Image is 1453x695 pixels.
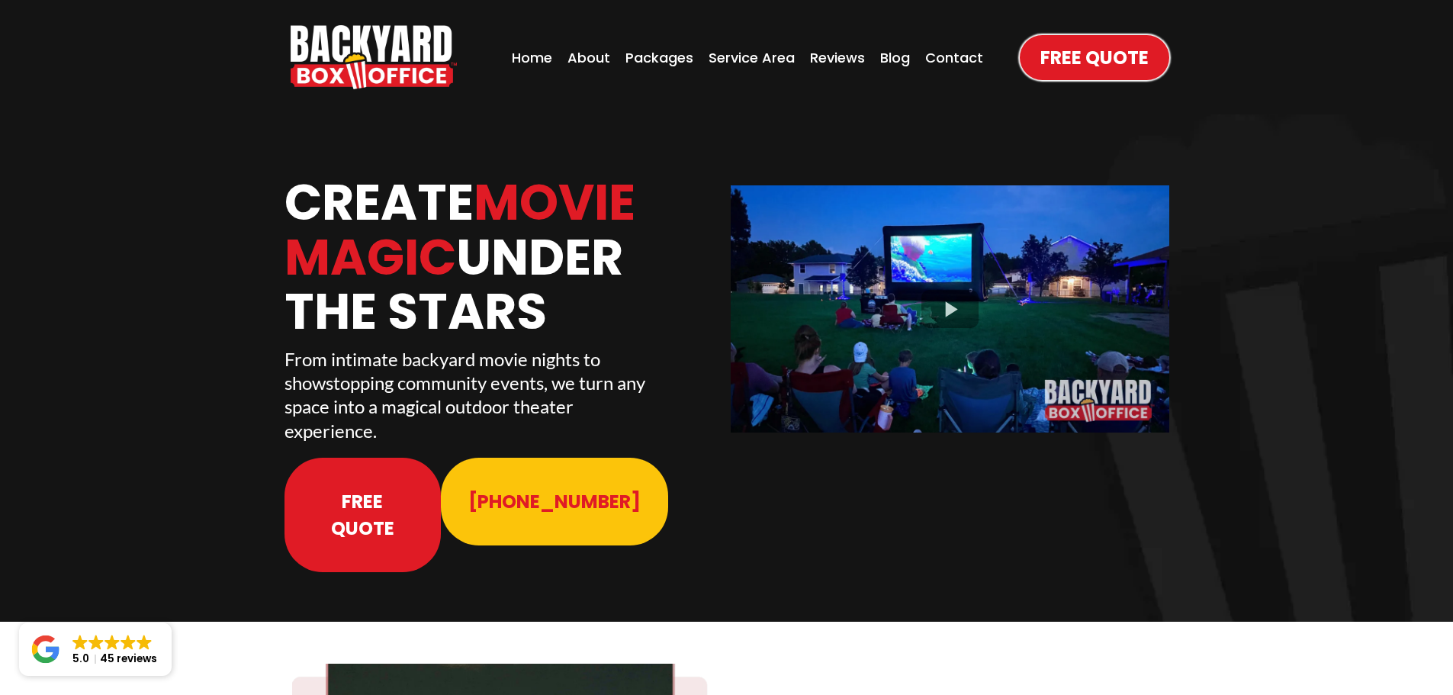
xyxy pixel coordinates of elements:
[921,43,988,72] a: Contact
[563,43,615,72] a: About
[284,347,693,419] p: From intimate backyard movie nights to showstopping community events, we turn any space into a ma...
[704,43,799,72] a: Service Area
[284,458,442,572] a: Free Quote
[876,43,915,72] a: Blog
[291,25,457,89] a: https://www.backyardboxoffice.com
[507,43,557,72] a: Home
[468,488,641,515] span: [PHONE_NUMBER]
[312,488,414,542] span: Free Quote
[19,623,172,676] a: Close GoogleGoogleGoogleGoogleGoogle 5.045 reviews
[805,43,870,72] a: Reviews
[621,43,698,72] a: Packages
[284,175,723,339] h1: Create Under The Stars
[284,419,693,442] p: experience.
[284,168,635,292] span: Movie Magic
[1020,35,1169,80] a: Free Quote
[1040,44,1149,71] span: Free Quote
[291,25,457,89] img: Backyard Box Office
[441,458,668,545] a: 913-214-1202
